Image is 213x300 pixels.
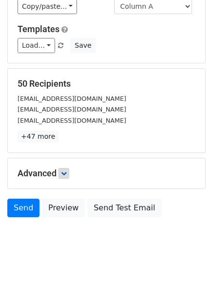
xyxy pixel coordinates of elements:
small: [EMAIL_ADDRESS][DOMAIN_NAME] [18,106,126,113]
h5: 50 Recipients [18,78,195,89]
a: +47 more [18,131,58,143]
a: Preview [42,199,85,217]
small: [EMAIL_ADDRESS][DOMAIN_NAME] [18,117,126,124]
button: Save [70,38,96,53]
h5: Advanced [18,168,195,179]
a: Send [7,199,39,217]
a: Templates [18,24,59,34]
a: Load... [18,38,55,53]
iframe: Chat Widget [164,253,213,300]
small: [EMAIL_ADDRESS][DOMAIN_NAME] [18,95,126,102]
a: Send Test Email [87,199,161,217]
